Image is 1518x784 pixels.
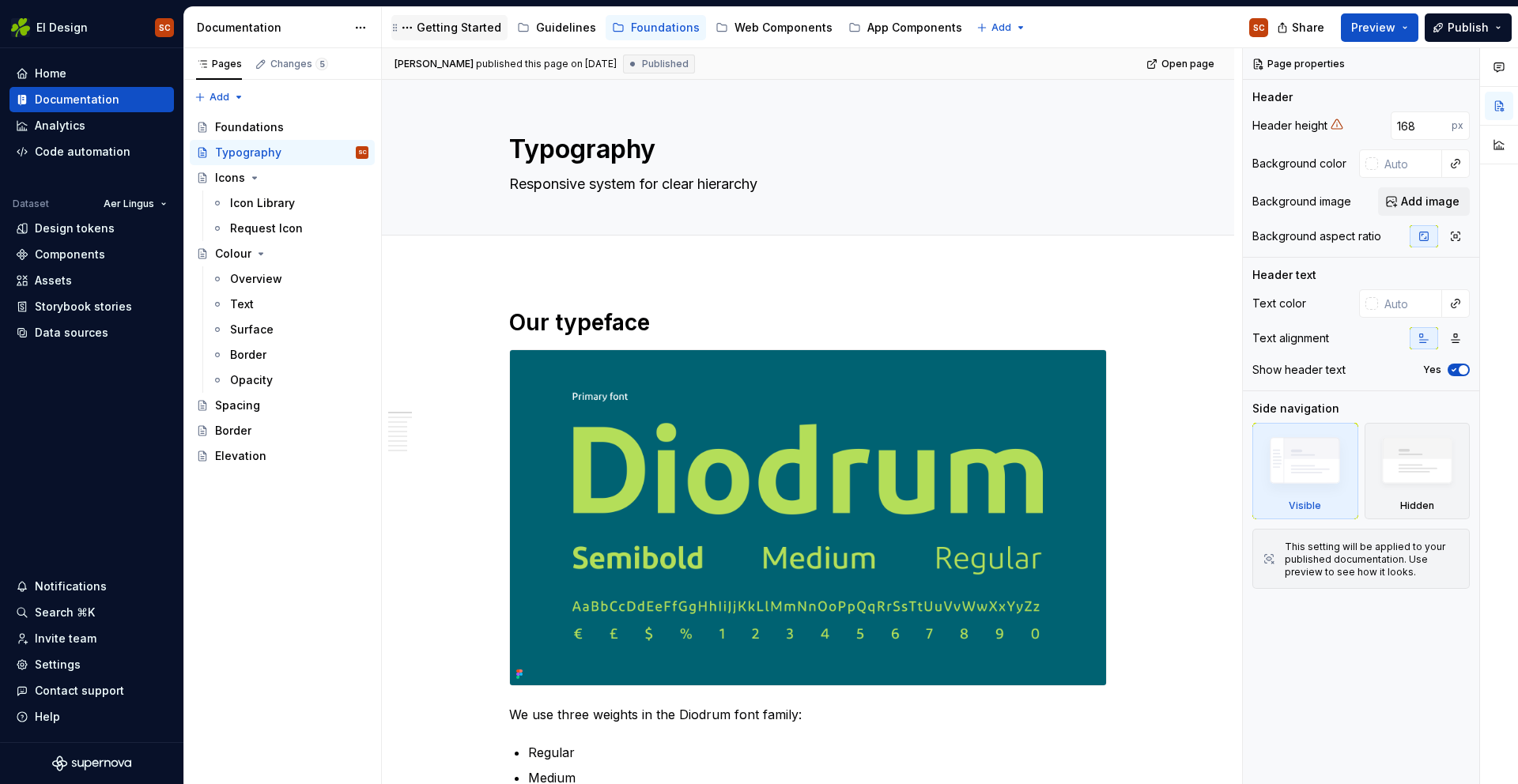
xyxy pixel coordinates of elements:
[391,12,969,43] div: Page tree
[9,678,174,703] button: Contact support
[205,292,375,317] a: Text
[205,367,375,393] a: Opacity
[509,705,1107,724] p: We use three weights in the Diodrum font family:
[96,193,174,215] button: Aer Lingus
[9,61,174,86] a: Home
[190,165,375,190] a: Icons
[230,347,266,363] div: Border
[9,574,174,599] button: Notifications
[1391,111,1452,140] input: Auto
[1142,53,1222,75] a: Open page
[1252,89,1293,105] div: Header
[35,247,105,262] div: Components
[476,58,617,70] div: published this page on [DATE]
[1452,119,1463,132] p: px
[230,372,273,388] div: Opacity
[509,308,1107,337] h1: Our typeface
[205,342,375,367] a: Border
[1252,296,1306,311] div: Text color
[1292,20,1324,36] span: Share
[190,241,375,266] a: Colour
[1378,149,1442,178] input: Auto
[9,626,174,651] a: Invite team
[11,18,30,37] img: 56b5df98-d96d-4d7e-807c-0afdf3bdaefa.png
[190,418,375,443] a: Border
[104,198,154,210] span: Aer Lingus
[1285,541,1459,579] div: This setting will be applied to your published documentation. Use preview to see how it looks.
[391,15,508,40] a: Getting Started
[867,20,962,36] div: App Components
[1269,13,1335,42] button: Share
[190,140,375,165] a: TypographySC
[35,299,132,315] div: Storybook stories
[506,130,1104,168] textarea: Typography
[35,66,66,81] div: Home
[1252,362,1346,378] div: Show header text
[197,20,346,36] div: Documentation
[842,15,969,40] a: App Components
[215,246,251,262] div: Colour
[1252,156,1346,171] div: Background color
[159,21,171,34] div: SC
[1253,21,1265,34] div: SC
[709,15,839,40] a: Web Components
[36,20,88,36] div: EI Design
[1252,194,1351,209] div: Background image
[190,443,375,469] a: Elevation
[230,322,274,337] div: Surface
[205,266,375,292] a: Overview
[395,58,474,70] span: [PERSON_NAME]
[52,756,131,771] svg: Supernova Logo
[1425,13,1512,42] button: Publish
[1378,187,1470,216] button: Add image
[35,631,96,646] div: Invite team
[35,118,85,134] div: Analytics
[35,220,115,236] div: Design tokens
[1161,58,1214,70] span: Open page
[358,145,367,160] div: SC
[215,119,284,135] div: Foundations
[1252,401,1339,416] div: Side navigation
[972,17,1031,39] button: Add
[536,20,596,36] div: Guidelines
[9,704,174,729] button: Help
[190,393,375,418] a: Spacing
[35,92,119,107] div: Documentation
[215,423,251,439] div: Border
[1378,289,1442,318] input: Auto
[642,58,689,70] span: Published
[734,20,833,36] div: Web Components
[215,145,281,160] div: Typography
[1252,228,1381,244] div: Background aspect ratio
[230,220,303,236] div: Request Icon
[190,115,375,140] a: Foundations
[3,10,180,44] button: EI DesignSC
[35,709,60,725] div: Help
[205,216,375,241] a: Request Icon
[315,58,328,70] span: 5
[35,325,108,341] div: Data sources
[991,21,1011,34] span: Add
[9,652,174,677] a: Settings
[510,350,1106,685] img: 5cdc7314-0eb9-4d4a-ac91-f592aa722fcc.png
[1423,364,1441,376] label: Yes
[1252,267,1316,283] div: Header text
[230,271,282,287] div: Overview
[606,15,706,40] a: Foundations
[1401,194,1459,209] span: Add image
[230,195,295,211] div: Icon Library
[631,20,700,36] div: Foundations
[9,242,174,267] a: Components
[35,273,72,288] div: Assets
[1341,13,1418,42] button: Preview
[35,605,95,620] div: Search ⌘K
[1365,423,1471,519] div: Hidden
[190,86,249,108] button: Add
[9,268,174,293] a: Assets
[9,320,174,345] a: Data sources
[511,15,602,40] a: Guidelines
[1448,20,1489,36] span: Publish
[35,144,130,160] div: Code automation
[35,657,81,673] div: Settings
